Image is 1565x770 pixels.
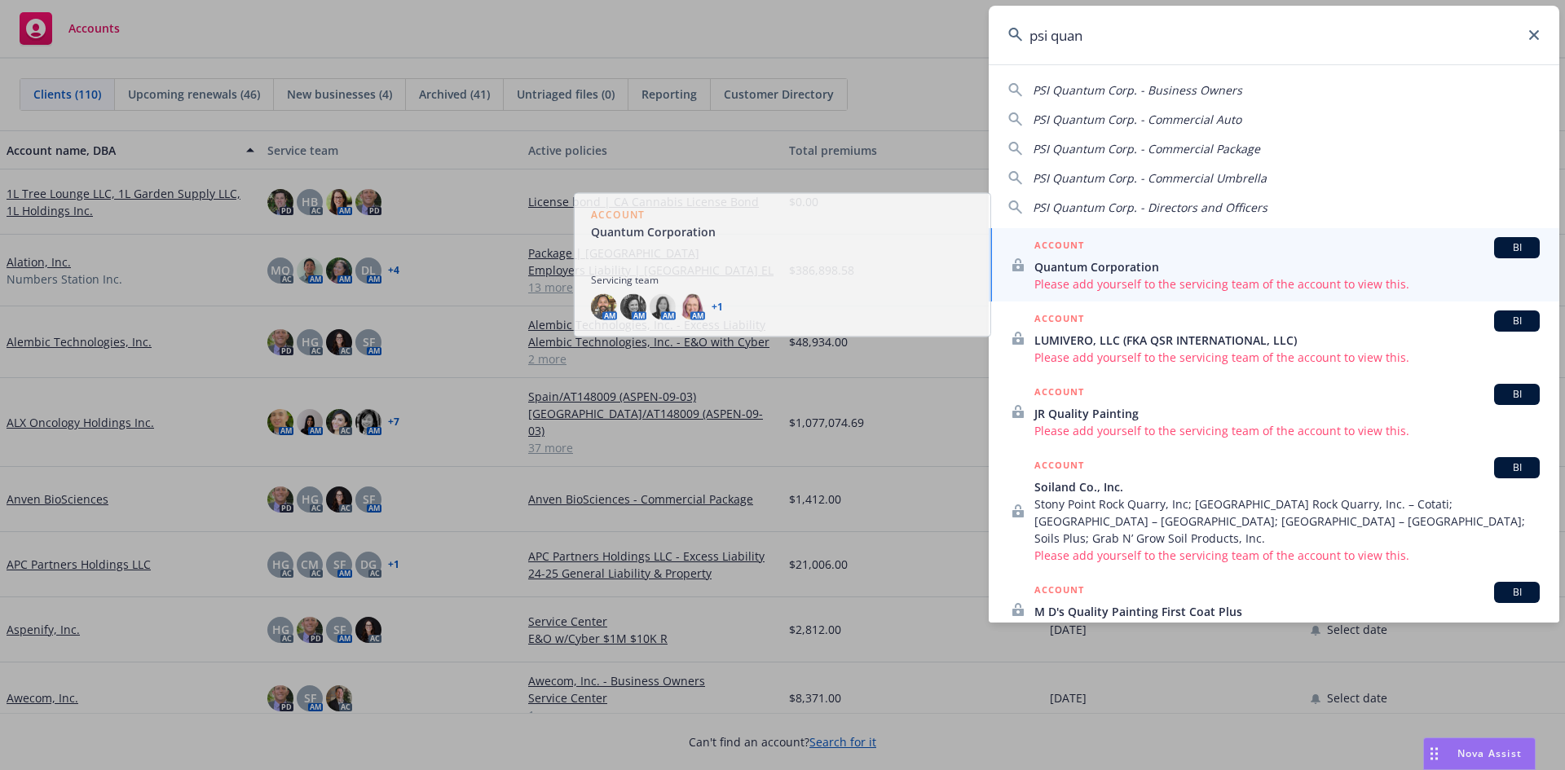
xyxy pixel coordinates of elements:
span: Please add yourself to the servicing team of the account to view this. [1034,349,1540,366]
span: Quantum Corporation [1034,258,1540,275]
a: ACCOUNTBIJR Quality PaintingPlease add yourself to the servicing team of the account to view this. [989,375,1559,448]
div: Drag to move [1424,738,1444,769]
span: JR Quality Painting [1034,405,1540,422]
h5: ACCOUNT [1034,457,1084,477]
h5: ACCOUNT [1034,310,1084,330]
span: Please add yourself to the servicing team of the account to view this. [1034,620,1540,637]
span: BI [1501,240,1533,255]
h5: ACCOUNT [1034,384,1084,403]
span: BI [1501,314,1533,328]
span: LUMIVERO, LLC (FKA QSR INTERNATIONAL, LLC) [1034,332,1540,349]
h5: ACCOUNT [1034,582,1084,601]
span: PSI Quantum Corp. - Commercial Umbrella [1033,170,1267,186]
span: BI [1501,387,1533,402]
a: ACCOUNTBILUMIVERO, LLC (FKA QSR INTERNATIONAL, LLC)Please add yourself to the servicing team of t... [989,301,1559,375]
span: Soiland Co., Inc. [1034,478,1540,495]
input: Search... [989,6,1559,64]
span: PSI Quantum Corp. - Commercial Package [1033,141,1260,156]
span: PSI Quantum Corp. - Directors and Officers [1033,200,1267,215]
span: Stony Point Rock Quarry, Inc; [GEOGRAPHIC_DATA] Rock Quarry, Inc. – Cotati; [GEOGRAPHIC_DATA] – [... [1034,495,1540,547]
span: Please add yourself to the servicing team of the account to view this. [1034,422,1540,439]
a: ACCOUNTBIQuantum CorporationPlease add yourself to the servicing team of the account to view this. [989,228,1559,301]
span: Please add yourself to the servicing team of the account to view this. [1034,275,1540,293]
span: Nova Assist [1457,746,1522,760]
span: BI [1501,585,1533,600]
h5: ACCOUNT [1034,237,1084,257]
button: Nova Assist [1423,737,1536,770]
span: BI [1501,460,1533,475]
a: ACCOUNTBISoiland Co., Inc.Stony Point Rock Quarry, Inc; [GEOGRAPHIC_DATA] Rock Quarry, Inc. – Cot... [989,448,1559,573]
span: PSI Quantum Corp. - Business Owners [1033,82,1242,98]
span: PSI Quantum Corp. - Commercial Auto [1033,112,1241,127]
a: ACCOUNTBIM D's Quality Painting First Coat PlusPlease add yourself to the servicing team of the a... [989,573,1559,646]
span: M D's Quality Painting First Coat Plus [1034,603,1540,620]
span: Please add yourself to the servicing team of the account to view this. [1034,547,1540,564]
